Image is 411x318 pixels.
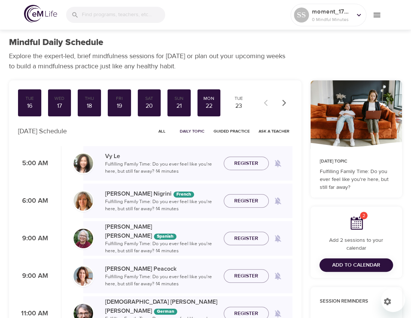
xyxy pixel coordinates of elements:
div: Sun [170,95,188,102]
div: Mon [200,95,218,102]
img: MelissaNigiri.jpg [74,191,93,211]
div: The episodes in this programs will be in German [154,309,177,315]
img: Susan_Peacock-min.jpg [74,266,93,286]
span: 2 [360,212,367,219]
div: Wed [51,95,68,102]
div: Tue [21,95,38,102]
div: The episodes in this programs will be in Spanish [154,234,176,240]
p: 6:00 AM [18,196,48,206]
span: Daily Topic [180,128,205,135]
div: 22 [200,102,218,110]
div: Sat [141,95,158,102]
p: 5:00 AM [18,158,48,169]
p: Fulfilling Family Time: Do you ever feel like you're here, but still far away? · 14 minutes [105,161,218,175]
div: Thu [81,95,98,102]
p: Fulfilling Family Time: Do you ever feel like you're here, but still far away? · 14 minutes [105,198,218,213]
span: Register [234,196,258,206]
span: Remind me when a class goes live every Monday at 6:00 AM [269,192,287,210]
span: Register [234,271,258,281]
span: Remind me when a class goes live every Monday at 9:00 AM [269,229,287,247]
span: Register [234,234,258,243]
p: [PERSON_NAME] [PERSON_NAME] [105,222,218,240]
p: Fulfilling Family Time: Do you ever feel like you're here, but still far away? · 14 minutes [105,273,218,288]
div: 20 [141,102,158,110]
button: Register [224,232,269,246]
span: All [153,128,171,135]
p: Explore the expert-led, brief mindfulness sessions for [DATE] or plan out your upcoming weeks to ... [9,51,291,71]
span: Ask a Teacher [259,128,289,135]
div: 21 [170,102,188,110]
img: vy-profile-good-3.jpg [74,154,93,173]
button: Register [224,269,269,283]
div: 18 [81,102,98,110]
div: SS [294,8,309,23]
iframe: Button to launch messaging window [381,288,405,312]
div: 19 [111,102,128,110]
p: Fulfilling Family Time: Do you ever feel like you're here, but still far away? · 14 minutes [105,240,218,255]
button: Register [224,194,269,208]
p: Vy Le [105,152,218,161]
div: Fri [111,95,128,102]
div: 23 [230,102,247,110]
div: Tue [230,95,247,102]
img: Bernice_Moore_min.jpg [74,229,93,248]
p: 0 Mindful Minutes [312,16,352,23]
button: menu [366,5,387,25]
button: Daily Topic [177,125,208,137]
div: 16 [21,102,38,110]
div: The episodes in this programs will be in French [173,191,194,197]
span: Register [234,159,258,168]
span: Guided Practice [214,128,250,135]
p: [PERSON_NAME] Peacock [105,264,218,273]
button: Guided Practice [211,125,253,137]
p: 9:00 AM [18,271,48,281]
span: Remind me when a class goes live every Monday at 5:00 AM [269,154,287,172]
button: All [150,125,174,137]
p: [PERSON_NAME] Nigrini [105,189,218,198]
p: [DATE] Schedule [18,126,67,136]
p: Fulfilling Family Time: Do you ever feel like you're here, but still far away? [319,168,393,191]
div: 17 [51,102,68,110]
p: 9:00 AM [18,234,48,244]
p: [DATE] Topic [319,158,393,165]
button: Register [224,157,269,170]
img: logo [24,5,57,23]
button: Ask a Teacher [256,125,292,137]
p: Add 2 sessions to your calendar [319,237,393,252]
p: Session Reminders [319,298,376,305]
input: Find programs, teachers, etc... [82,7,165,23]
h1: Mindful Daily Schedule [9,37,103,48]
p: moment_1758056657 [312,7,352,16]
button: Add to Calendar [319,258,393,272]
p: [DEMOGRAPHIC_DATA] [PERSON_NAME] [PERSON_NAME] [105,297,218,315]
span: Add to Calendar [332,261,380,270]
